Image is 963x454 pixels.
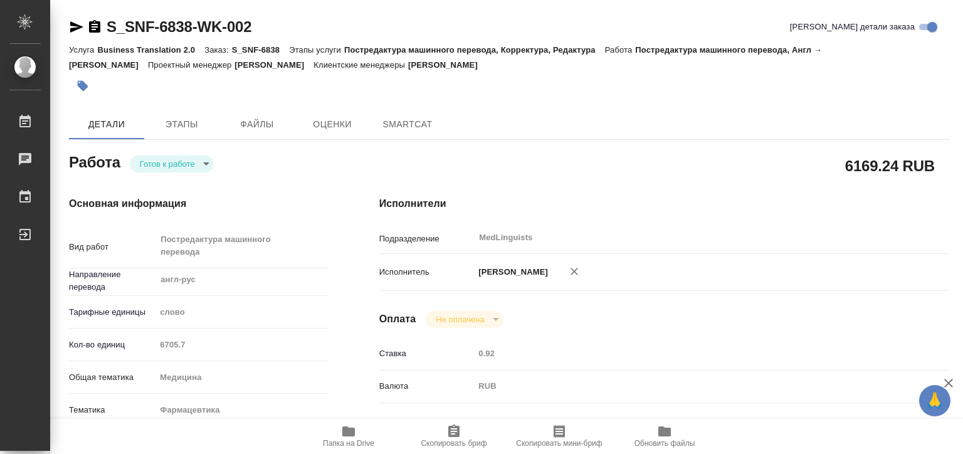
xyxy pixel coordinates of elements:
button: Папка на Drive [296,419,401,454]
p: Постредактура машинного перевода, Корректура, Редактура [344,45,605,55]
span: SmartCat [377,117,438,132]
p: Проектный менеджер [148,60,234,70]
p: [PERSON_NAME] [234,60,313,70]
p: Клиентские менеджеры [313,60,408,70]
button: Скопировать мини-бриф [507,419,612,454]
input: Пустое поле [474,344,902,362]
span: Детали [76,117,137,132]
p: Общая тематика [69,371,155,384]
div: Готов к работе [130,156,214,172]
p: Исполнитель [379,266,475,278]
p: Тарифные единицы [69,306,155,319]
button: Обновить файлы [612,419,717,454]
div: Готов к работе [426,311,503,328]
p: Направление перевода [69,268,155,293]
h4: Основная информация [69,196,329,211]
p: Заказ: [204,45,231,55]
p: Валюта [379,380,475,393]
p: S_SNF-6838 [232,45,290,55]
a: S_SNF-6838-WK-002 [107,18,251,35]
button: Скопировать бриф [401,419,507,454]
span: Этапы [152,117,212,132]
div: Фармацевтика [155,399,329,421]
span: 🙏 [924,388,945,414]
button: Добавить тэг [69,72,97,100]
p: Этапы услуги [289,45,344,55]
span: [PERSON_NAME] детали заказа [790,21,915,33]
span: Скопировать бриф [421,439,487,448]
span: Оценки [302,117,362,132]
p: Ставка [379,347,475,360]
span: Обновить файлы [634,439,695,448]
span: Папка на Drive [323,439,374,448]
p: [PERSON_NAME] [408,60,487,70]
span: Файлы [227,117,287,132]
p: Кол-во единиц [69,339,155,351]
div: RUB [474,376,902,397]
p: Business Translation 2.0 [97,45,204,55]
h4: Исполнители [379,196,949,211]
div: Медицина [155,367,329,388]
h2: Работа [69,150,120,172]
p: Услуга [69,45,97,55]
button: Не оплачена [432,314,488,325]
button: Скопировать ссылку для ЯМессенджера [69,19,84,34]
button: Удалить исполнителя [560,258,588,285]
button: Скопировать ссылку [87,19,102,34]
h2: 6169.24 RUB [845,155,935,176]
p: Подразделение [379,233,475,245]
div: слово [155,302,329,323]
button: 🙏 [919,385,950,416]
button: Готов к работе [136,159,199,169]
input: Пустое поле [155,335,329,354]
p: Работа [605,45,636,55]
p: [PERSON_NAME] [474,266,548,278]
p: Вид работ [69,241,155,253]
p: Тематика [69,404,155,416]
span: Скопировать мини-бриф [516,439,602,448]
h4: Оплата [379,312,416,327]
